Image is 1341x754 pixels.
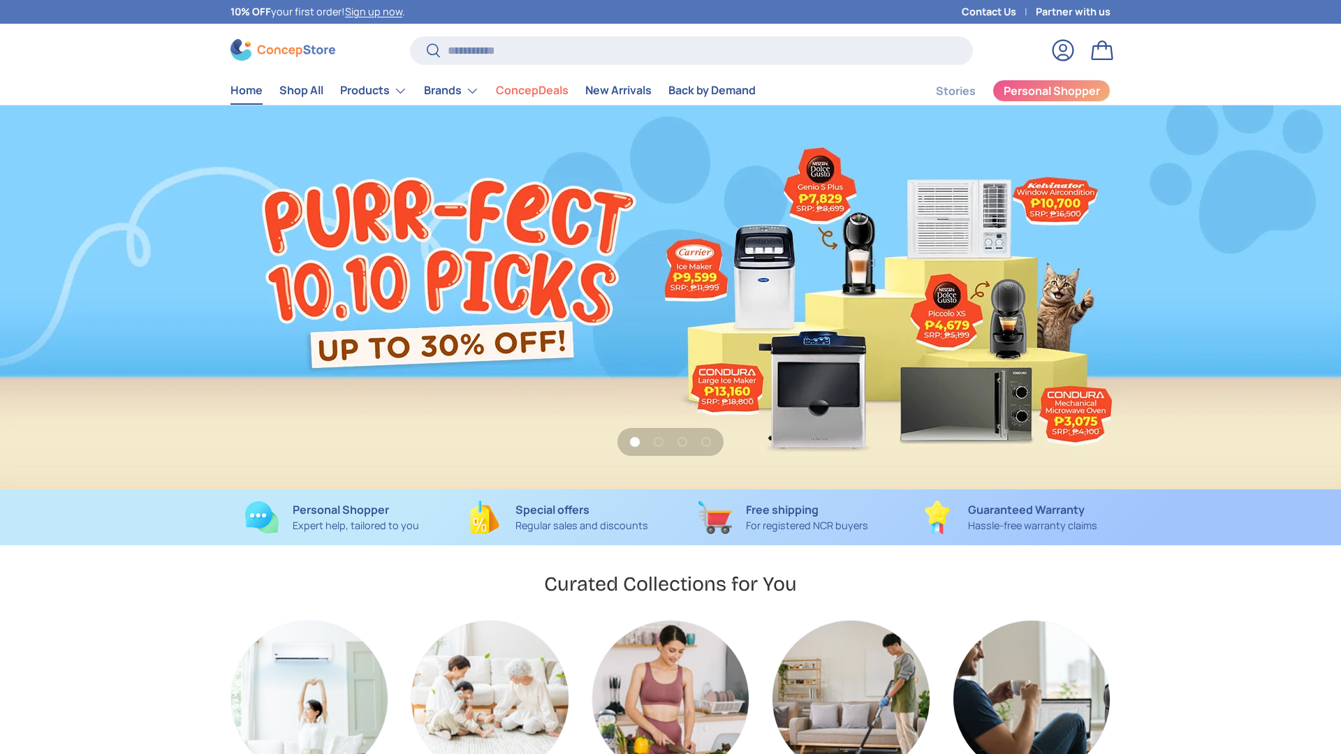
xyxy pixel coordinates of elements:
[230,77,263,104] a: Home
[668,77,756,104] a: Back by Demand
[424,77,479,105] a: Brands
[279,77,323,104] a: Shop All
[230,501,434,534] a: Personal Shopper Expert help, tailored to you
[902,77,1111,105] nav: Secondary
[992,80,1111,102] a: Personal Shopper
[230,5,271,18] strong: 10% OFF
[332,77,416,105] summary: Products
[968,518,1097,533] p: Hassle-free warranty claims
[1004,85,1100,96] span: Personal Shopper
[746,518,868,533] p: For registered NCR buyers
[293,518,419,533] p: Expert help, tailored to you
[230,77,756,105] nav: Primary
[340,77,407,105] a: Products
[515,518,648,533] p: Regular sales and discounts
[416,77,488,105] summary: Brands
[746,502,819,517] strong: Free shipping
[230,39,335,61] img: ConcepStore
[544,571,797,597] h2: Curated Collections for You
[968,502,1085,517] strong: Guaranteed Warranty
[962,4,1036,20] a: Contact Us
[345,5,402,18] a: Sign up now
[585,77,652,104] a: New Arrivals
[456,501,659,534] a: Special offers Regular sales and discounts
[1036,4,1111,20] a: Partner with us
[293,502,389,517] strong: Personal Shopper
[496,77,569,104] a: ConcepDeals
[907,501,1111,534] a: Guaranteed Warranty Hassle-free warranty claims
[936,77,976,105] a: Stories
[515,502,589,517] strong: Special offers
[682,501,885,534] a: Free shipping For registered NCR buyers
[230,4,405,20] p: your first order! .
